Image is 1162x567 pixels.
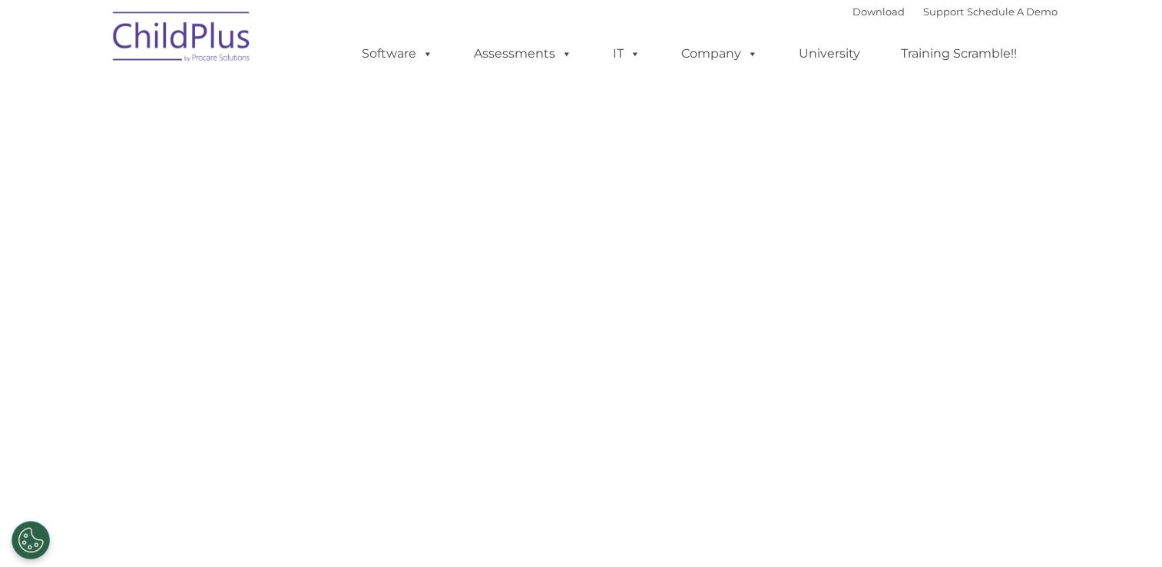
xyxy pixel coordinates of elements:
[666,38,773,69] a: Company
[598,38,656,69] a: IT
[967,5,1058,18] a: Schedule A Demo
[12,521,50,559] button: Cookies Settings
[459,38,588,69] a: Assessments
[852,5,905,18] a: Download
[886,38,1032,69] a: Training Scramble!!
[923,5,964,18] a: Support
[1085,493,1162,567] iframe: Chat Widget
[346,38,449,69] a: Software
[105,1,259,78] img: ChildPlus by Procare Solutions
[852,5,1058,18] font: |
[783,38,876,69] a: University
